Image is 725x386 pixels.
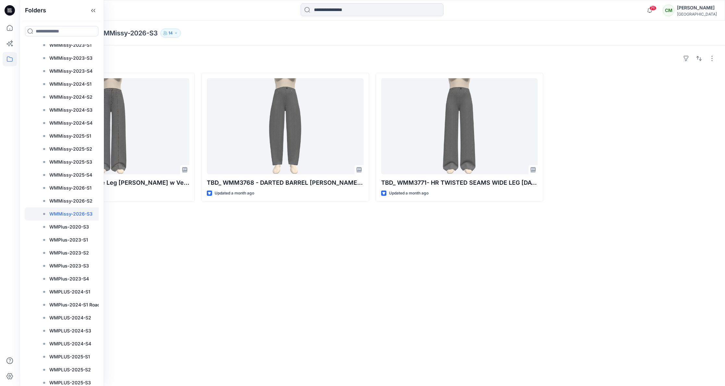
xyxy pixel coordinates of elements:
p: Updated a month ago [215,190,254,197]
p: WMPlus-2023-S4 [49,275,89,283]
p: WMMissy-2026-S1 [49,184,92,192]
p: WMPlus-2023-S1 [49,236,88,244]
p: WMMissy-2024-S3 [49,106,93,114]
p: WMPLUS-2024-S4 [49,340,91,348]
span: 71 [649,6,656,11]
p: TBD_ WMM3768 - DARTED BARREL [PERSON_NAME] [DATE] [207,178,363,187]
a: TBD_WMM3770_HR Wide Leg Jean w Vevtical Seams_7.29.2025 [33,78,189,174]
button: 14 [160,29,181,38]
p: WMMissy-2023-S3 [49,54,93,62]
p: Updated a month ago [389,190,429,197]
p: 14 [169,30,173,37]
p: WMMissy-2024-S4 [49,119,93,127]
p: WMMissy-2026-S3 [97,29,158,38]
div: [GEOGRAPHIC_DATA] [677,12,717,17]
p: WMPLUS-2025-S1 [49,353,90,361]
p: WMMissy-2024-S1 [49,80,92,88]
p: WMMissy-2026-S2 [49,197,93,205]
div: [PERSON_NAME] [677,4,717,12]
p: TBD_ WMM3771- HR TWISTED SEAMS WIDE LEG [DATE] [381,178,538,187]
p: WMPLUS-2024-S2 [49,314,91,322]
p: WMPLUS-2024-S1 [49,288,90,296]
p: WMMissy-2025-S1 [49,132,91,140]
p: WMMissy-2026-S3 [49,210,93,218]
p: WMMissy-2025-S3 [49,158,92,166]
a: TBD_ WMM3771- HR TWISTED SEAMS WIDE LEG 7.28.25 [381,78,538,174]
a: TBD_ WMM3768 - DARTED BARREL JEAN 7.29.25 [207,78,363,174]
p: WMPlus-2020-S3 [49,223,89,231]
div: CM [663,5,674,16]
p: TBD_WMM3770_HR Wide Leg [PERSON_NAME] w Vevtical Seams_[DATE] [33,178,189,187]
p: WMPlus-2023-S2 [49,249,89,257]
p: WMPlus-2024-S1 Roadshow [49,301,112,309]
p: WMMissy-2024-S2 [49,93,93,101]
p: WMPlus-2023-S3 [49,262,89,270]
p: WMMissy-2025-S4 [49,171,92,179]
p: WMMissy-2023-S4 [49,67,93,75]
p: WMPLUS-2024-S3 [49,327,91,335]
p: WMMissy-2025-S2 [49,145,92,153]
p: WMMissy-2023-S1 [49,41,92,49]
p: WMPLUS-2025-S2 [49,366,91,374]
